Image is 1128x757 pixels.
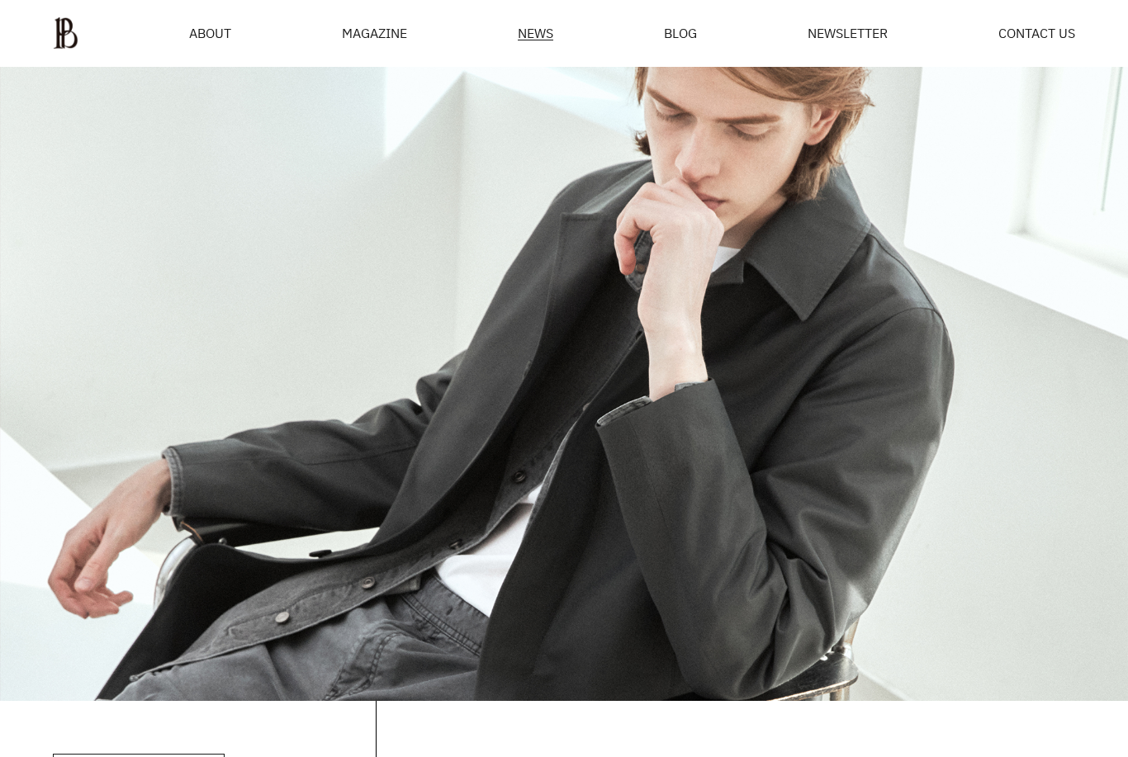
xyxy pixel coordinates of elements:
img: ba379d5522eb3.png [53,17,78,50]
a: BLOG [664,26,697,40]
a: ABOUT [189,26,231,40]
a: NEWS [518,26,553,40]
a: NEWSLETTER [808,26,888,40]
div: MAGAZINE [342,26,407,40]
a: CONTACT US [998,26,1075,40]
